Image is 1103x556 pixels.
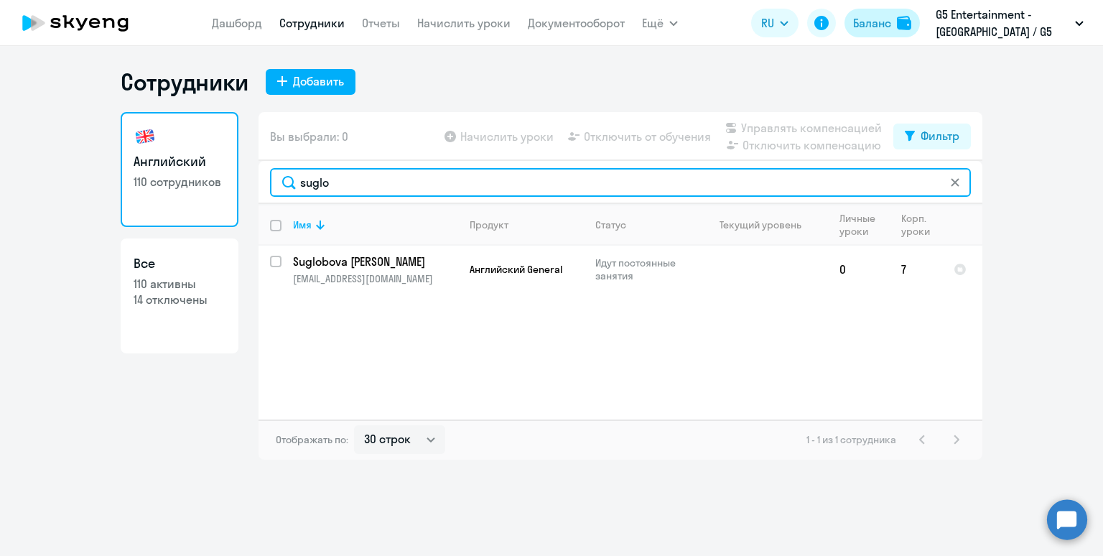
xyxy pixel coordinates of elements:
[642,14,664,32] span: Ещё
[806,433,896,446] span: 1 - 1 из 1 сотрудника
[839,212,880,238] div: Личные уроки
[279,16,345,30] a: Сотрудники
[293,254,457,269] a: Suglobova [PERSON_NAME]
[839,212,889,238] div: Личные уроки
[853,14,891,32] div: Баланс
[470,218,583,231] div: Продукт
[134,152,225,171] h3: Английский
[901,212,932,238] div: Корп. уроки
[890,246,942,293] td: 7
[720,218,801,231] div: Текущий уровень
[270,128,348,145] span: Вы выбрали: 0
[417,16,511,30] a: Начислить уроки
[362,16,400,30] a: Отчеты
[929,6,1091,40] button: G5 Entertainment - [GEOGRAPHIC_DATA] / G5 Holdings LTD, G5 Ent - LT
[293,254,455,269] p: Suglobova [PERSON_NAME]
[134,276,225,292] p: 110 активны
[212,16,262,30] a: Дашборд
[121,112,238,227] a: Английский110 сотрудников
[642,9,678,37] button: Ещё
[293,272,457,285] p: [EMAIL_ADDRESS][DOMAIN_NAME]
[134,292,225,307] p: 14 отключены
[293,218,457,231] div: Имя
[470,218,508,231] div: Продукт
[595,256,694,282] p: Идут постоянные занятия
[470,263,562,276] span: Английский General
[761,14,774,32] span: RU
[828,246,890,293] td: 0
[706,218,827,231] div: Текущий уровень
[121,238,238,353] a: Все110 активны14 отключены
[844,9,920,37] button: Балансbalance
[134,125,157,148] img: english
[270,168,971,197] input: Поиск по имени, email, продукту или статусу
[134,174,225,190] p: 110 сотрудников
[897,16,911,30] img: balance
[293,218,312,231] div: Имя
[595,218,694,231] div: Статус
[901,212,941,238] div: Корп. уроки
[266,69,355,95] button: Добавить
[293,73,344,90] div: Добавить
[893,124,971,149] button: Фильтр
[595,218,626,231] div: Статус
[134,254,225,273] h3: Все
[276,433,348,446] span: Отображать по:
[121,68,248,96] h1: Сотрудники
[936,6,1069,40] p: G5 Entertainment - [GEOGRAPHIC_DATA] / G5 Holdings LTD, G5 Ent - LT
[528,16,625,30] a: Документооборот
[921,127,959,144] div: Фильтр
[751,9,799,37] button: RU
